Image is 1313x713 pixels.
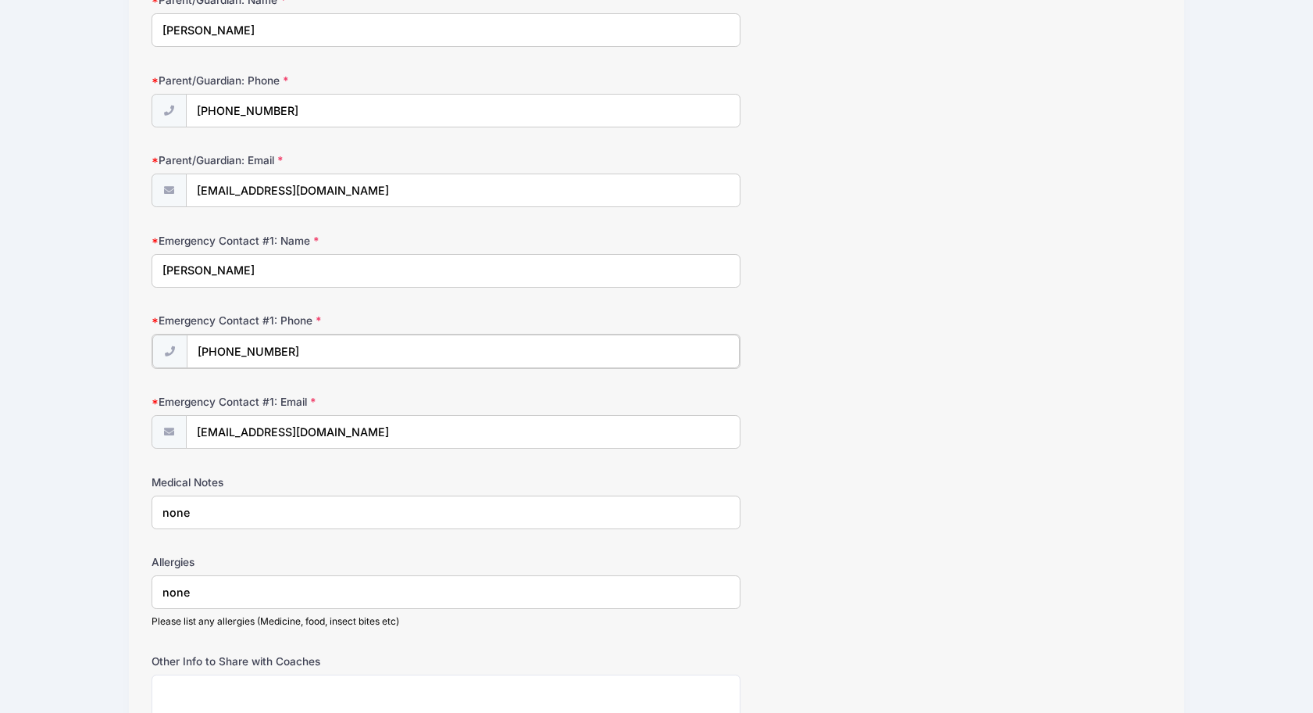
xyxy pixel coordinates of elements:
input: (xxx) xxx-xxxx [186,94,741,127]
label: Emergency Contact #1: Name [152,233,488,249]
label: Other Info to Share with Coaches [152,654,488,669]
label: Emergency Contact #1: Email [152,394,488,410]
input: (xxx) xxx-xxxx [187,335,740,368]
label: Allergies [152,554,488,570]
label: Parent/Guardian: Phone [152,73,488,88]
input: email@email.com [186,174,741,207]
input: email@email.com [186,415,741,449]
label: Medical Notes [152,475,488,490]
label: Emergency Contact #1: Phone [152,313,488,328]
label: Parent/Guardian: Email [152,152,488,168]
div: Please list any allergies (Medicine, food, insect bites etc) [152,614,740,629]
